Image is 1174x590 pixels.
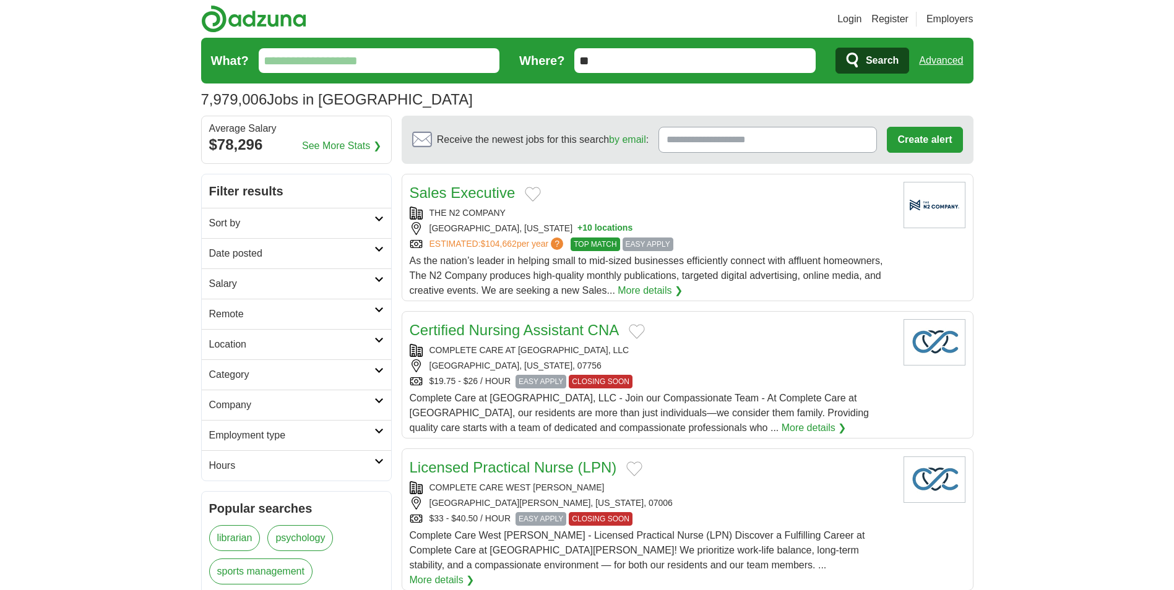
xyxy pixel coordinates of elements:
[410,322,619,338] a: Certified Nursing Assistant CNA
[410,207,894,220] div: THE N2 COMPANY
[209,134,384,156] div: $78,296
[410,481,894,494] div: COMPLETE CARE WEST [PERSON_NAME]
[551,237,563,250] span: ?
[267,525,333,551] a: psychology
[202,390,391,420] a: Company
[209,458,374,473] h2: Hours
[629,324,645,339] button: Add to favorite jobs
[569,375,632,388] span: CLOSING SOON
[887,127,962,153] button: Create alert
[202,238,391,268] a: Date posted
[410,497,894,510] div: [GEOGRAPHIC_DATA][PERSON_NAME], [US_STATE], 07006
[866,48,899,73] span: Search
[410,530,865,570] span: Complete Care West [PERSON_NAME] - Licensed Practical Nurse (LPN) Discover a Fulfilling Career at...
[904,319,965,366] img: Company logo
[209,367,374,382] h2: Category
[201,91,473,108] h1: Jobs in [GEOGRAPHIC_DATA]
[209,428,374,443] h2: Employment type
[201,5,306,33] img: Adzuna logo
[410,393,870,433] span: Complete Care at [GEOGRAPHIC_DATA], LLC - Join our Compassionate Team - At Complete Care at [GEOG...
[202,299,391,329] a: Remote
[209,246,374,261] h2: Date posted
[577,222,632,235] button: +10 locations
[209,499,384,518] h2: Popular searches
[926,12,973,27] a: Employers
[519,51,564,70] label: Where?
[919,48,963,73] a: Advanced
[209,276,374,291] h2: Salary
[410,222,894,235] div: [GEOGRAPHIC_DATA], [US_STATE]
[211,51,249,70] label: What?
[209,398,374,413] h2: Company
[202,174,391,208] h2: Filter results
[429,237,566,251] a: ESTIMATED:$104,662per year?
[209,124,384,134] div: Average Salary
[437,132,649,147] span: Receive the newest jobs for this search :
[480,239,516,249] span: $104,662
[626,461,642,476] button: Add to favorite jobs
[209,307,374,322] h2: Remote
[410,184,516,201] a: Sales Executive
[302,139,381,153] a: See More Stats ❯
[516,375,566,388] span: EASY APPLY
[202,268,391,299] a: Salary
[410,344,894,357] div: COMPLETE CARE AT [GEOGRAPHIC_DATA], LLC
[410,573,475,588] a: More details ❯
[609,134,646,145] a: by email
[623,237,673,251] span: EASY APPLY
[871,12,909,27] a: Register
[202,450,391,481] a: Hours
[410,512,894,526] div: $33 - $40.50 / HOUR
[525,187,541,202] button: Add to favorite jobs
[209,525,261,551] a: librarian
[569,512,632,526] span: CLOSING SOON
[202,420,391,450] a: Employment type
[516,512,566,526] span: EASY APPLY
[577,222,582,235] span: +
[835,48,909,74] button: Search
[837,12,861,27] a: Login
[202,329,391,359] a: Location
[410,375,894,388] div: $19.75 - $26 / HOUR
[782,421,847,435] a: More details ❯
[202,208,391,238] a: Sort by
[618,283,683,298] a: More details ❯
[201,88,267,111] span: 7,979,006
[209,337,374,352] h2: Location
[904,456,965,503] img: Company logo
[571,237,619,251] span: TOP MATCH
[202,359,391,390] a: Category
[410,359,894,372] div: [GEOGRAPHIC_DATA], [US_STATE], 07756
[209,216,374,231] h2: Sort by
[410,255,883,296] span: As the nation’s leader in helping small to mid-sized businesses efficiently connect with affluent...
[904,182,965,228] img: Company logo
[410,459,617,476] a: Licensed Practical Nurse (LPN)
[209,558,313,584] a: sports management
